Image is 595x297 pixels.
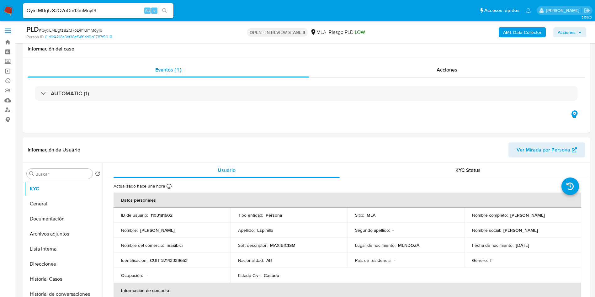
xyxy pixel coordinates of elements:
[24,226,103,241] button: Archivos adjuntos
[484,7,519,14] span: Accesos rápidos
[455,167,481,174] span: KYC Status
[24,257,103,272] button: Direcciones
[503,27,541,37] b: AML Data Collector
[257,227,273,233] p: Espinillo
[355,212,364,218] p: Sitio :
[121,257,147,263] p: Identificación :
[472,212,508,218] p: Nombre completo :
[394,257,395,263] p: -
[264,273,279,278] p: Casado
[247,28,308,37] p: OPEN - IN REVIEW STAGE II
[23,7,173,15] input: Buscar usuario o caso...
[151,212,173,218] p: 1103181602
[310,29,326,36] div: MLA
[584,7,590,14] a: Salir
[517,142,570,157] span: Ver Mirada por Persona
[266,257,272,263] p: AR
[150,257,188,263] p: CUIT 27143329653
[355,227,390,233] p: Segundo apellido :
[158,6,171,15] button: search-icon
[29,171,34,176] button: Buscar
[558,27,576,37] span: Acciones
[24,196,103,211] button: General
[121,227,138,233] p: Nombre :
[516,242,529,248] p: [DATE]
[472,242,513,248] p: Fecha de nacimiento :
[114,183,165,189] p: Actualizado hace una hora
[24,272,103,287] button: Historial Casos
[472,257,488,263] p: Género :
[355,29,365,36] span: LOW
[270,242,295,248] p: MAXIBICISM
[553,27,586,37] button: Acciones
[140,227,175,233] p: [PERSON_NAME]
[499,27,546,37] button: AML Data Collector
[218,167,236,174] span: Usuario
[121,242,164,248] p: Nombre del comercio :
[355,242,396,248] p: Lugar de nacimiento :
[490,257,493,263] p: F
[398,242,419,248] p: MENDOZA
[546,8,582,13] p: valeria.duch@mercadolibre.com
[510,212,545,218] p: [PERSON_NAME]
[155,66,181,73] span: Eventos ( 1 )
[238,227,255,233] p: Apellido :
[95,171,100,178] button: Volver al orden por defecto
[26,34,44,40] b: Person ID
[45,34,112,40] a: 01d9f4218a3bf38ef68f1dd0c0787f90
[153,8,155,13] span: s
[35,86,577,101] div: AUTOMATIC (1)
[238,242,268,248] p: Soft descriptor :
[238,257,264,263] p: Nacionalidad :
[329,29,365,36] span: Riesgo PLD:
[472,227,501,233] p: Nombre social :
[121,273,143,278] p: Ocupación :
[238,273,261,278] p: Estado Civil :
[24,211,103,226] button: Documentación
[145,8,150,13] span: Alt
[24,241,103,257] button: Lista Interna
[437,66,457,73] span: Acciones
[146,273,147,278] p: -
[526,8,531,13] a: Notificaciones
[26,24,39,34] b: PLD
[28,147,80,153] h1: Información de Usuario
[355,257,391,263] p: País de residencia :
[392,227,394,233] p: -
[114,193,581,208] th: Datos personales
[51,90,89,97] h3: AUTOMATIC (1)
[508,142,585,157] button: Ver Mirada por Persona
[503,227,538,233] p: [PERSON_NAME]
[39,27,102,33] span: # QyxLMBgtz82Q7oDm13mMoyl9
[367,212,375,218] p: MLA
[24,181,103,196] button: KYC
[35,171,90,177] input: Buscar
[121,212,148,218] p: ID de usuario :
[266,212,282,218] p: Persona
[238,212,263,218] p: Tipo entidad :
[167,242,183,248] p: maxibici
[28,46,585,52] h1: Información del caso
